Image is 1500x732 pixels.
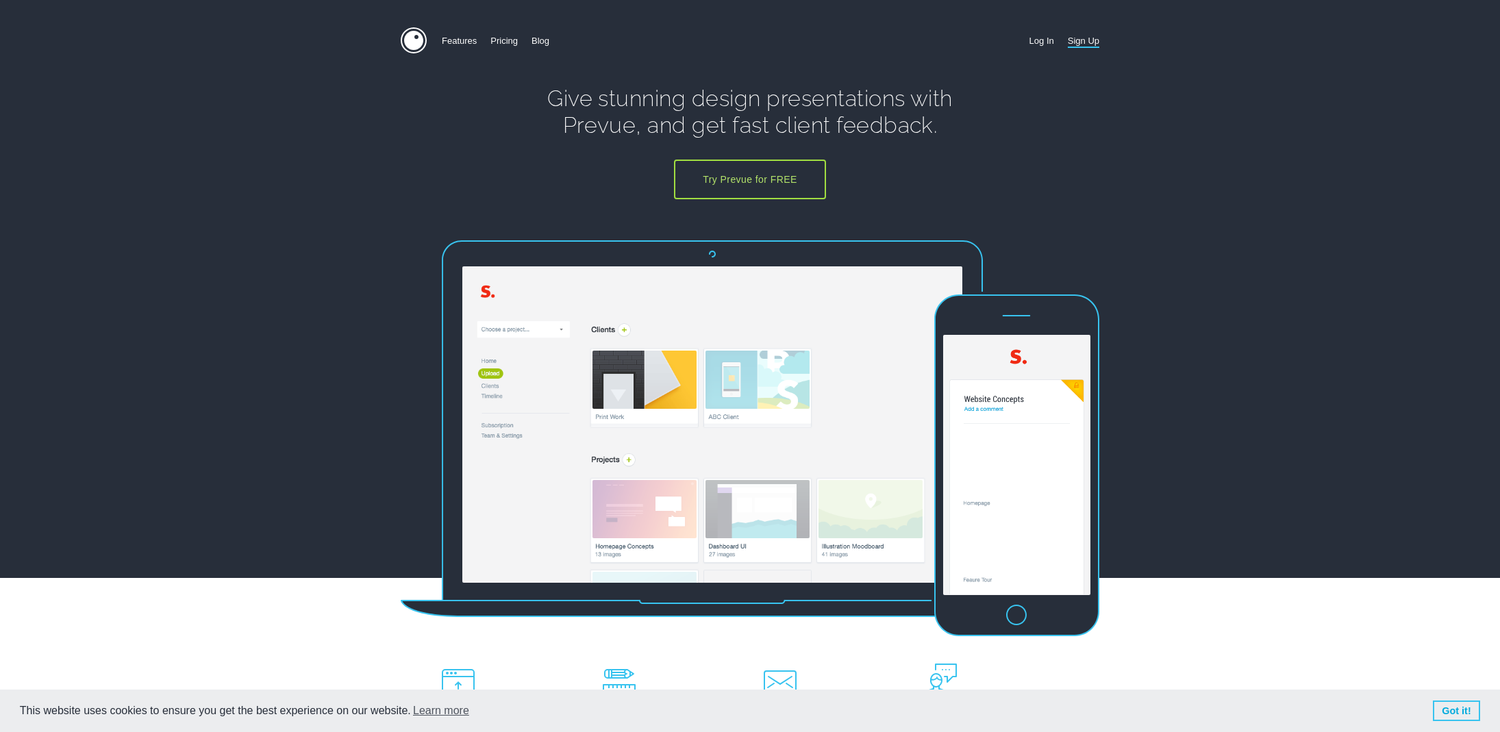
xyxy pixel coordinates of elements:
img: Prevue [401,27,427,53]
img: svg+xml;base64,PHN2ZyB4bWxucz0iaHR0cDovL3d3dy53My5vcmcvMjAwMC9zdmciIHdpZHRoPSIyNDEiIGhlaWd%0AodD0... [934,294,1099,636]
h2: Get feedback [925,640,1058,724]
a: Try Prevue for FREE [674,160,825,199]
img: Web Concepts [592,480,697,538]
img: Photography [592,572,697,630]
img: UI Design [705,480,810,538]
a: Home [401,27,428,55]
h2: Share [764,640,897,724]
span: This website uses cookies to ensure you get the best experience on our website. [20,703,1422,719]
img: Illustration [818,480,923,538]
a: dismiss cookie message [1433,701,1480,721]
img: svg+xml;base64,PHN2ZyB4bWxucz0iaHR0cDovL3d3dy53My5vcmcvMjAwMC9zdmciIHdpZHRoPSI5MTAiIGhlaWd%0AodD0... [401,240,1024,617]
img: Clients [705,351,810,409]
a: Features [442,27,477,54]
a: Log In [1029,27,1054,54]
h2: Organise [603,640,736,724]
a: learn more about cookies [411,703,471,718]
h2: Upload [442,640,575,724]
a: Sign Up [1068,27,1099,54]
a: Pricing [490,27,518,54]
a: Blog [532,27,549,54]
img: Print [592,351,697,409]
